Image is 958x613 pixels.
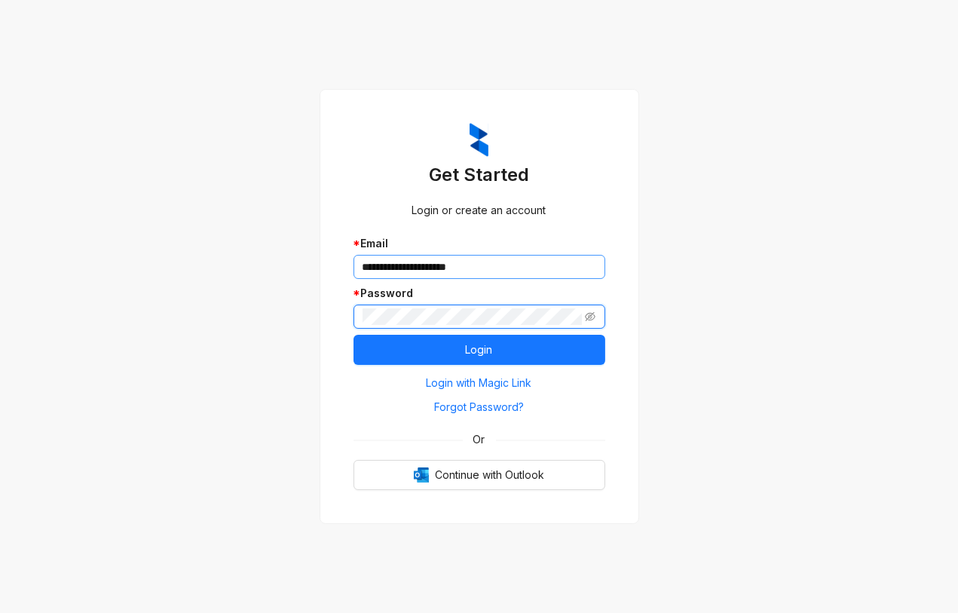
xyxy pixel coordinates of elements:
[435,467,544,483] span: Continue with Outlook
[354,163,605,187] h3: Get Started
[354,285,605,302] div: Password
[354,235,605,252] div: Email
[434,399,524,415] span: Forgot Password?
[354,335,605,365] button: Login
[354,202,605,219] div: Login or create an account
[470,123,488,158] img: ZumaIcon
[414,467,429,483] img: Outlook
[466,342,493,358] span: Login
[354,395,605,419] button: Forgot Password?
[463,431,496,448] span: Or
[354,460,605,490] button: OutlookContinue with Outlook
[585,311,595,322] span: eye-invisible
[354,371,605,395] button: Login with Magic Link
[427,375,532,391] span: Login with Magic Link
